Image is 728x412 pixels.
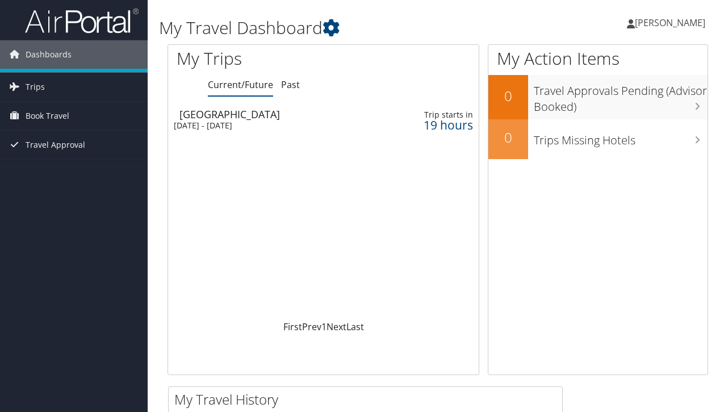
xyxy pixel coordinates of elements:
[281,78,300,91] a: Past
[407,120,473,130] div: 19 hours
[208,78,273,91] a: Current/Future
[627,6,717,40] a: [PERSON_NAME]
[174,390,562,409] h2: My Travel History
[488,119,708,159] a: 0Trips Missing Hotels
[179,109,373,119] div: [GEOGRAPHIC_DATA]
[26,131,85,159] span: Travel Approval
[534,77,708,115] h3: Travel Approvals Pending (Advisor Booked)
[488,75,708,119] a: 0Travel Approvals Pending (Advisor Booked)
[534,127,708,148] h3: Trips Missing Hotels
[283,321,302,333] a: First
[302,321,321,333] a: Prev
[26,102,69,130] span: Book Travel
[321,321,327,333] a: 1
[177,47,341,70] h1: My Trips
[26,73,45,101] span: Trips
[327,321,346,333] a: Next
[159,16,531,40] h1: My Travel Dashboard
[174,120,367,131] div: [DATE] - [DATE]
[488,86,528,106] h2: 0
[26,40,72,69] span: Dashboards
[488,128,528,147] h2: 0
[25,7,139,34] img: airportal-logo.png
[346,321,364,333] a: Last
[407,110,473,120] div: Trip starts in
[488,47,708,70] h1: My Action Items
[635,16,705,29] span: [PERSON_NAME]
